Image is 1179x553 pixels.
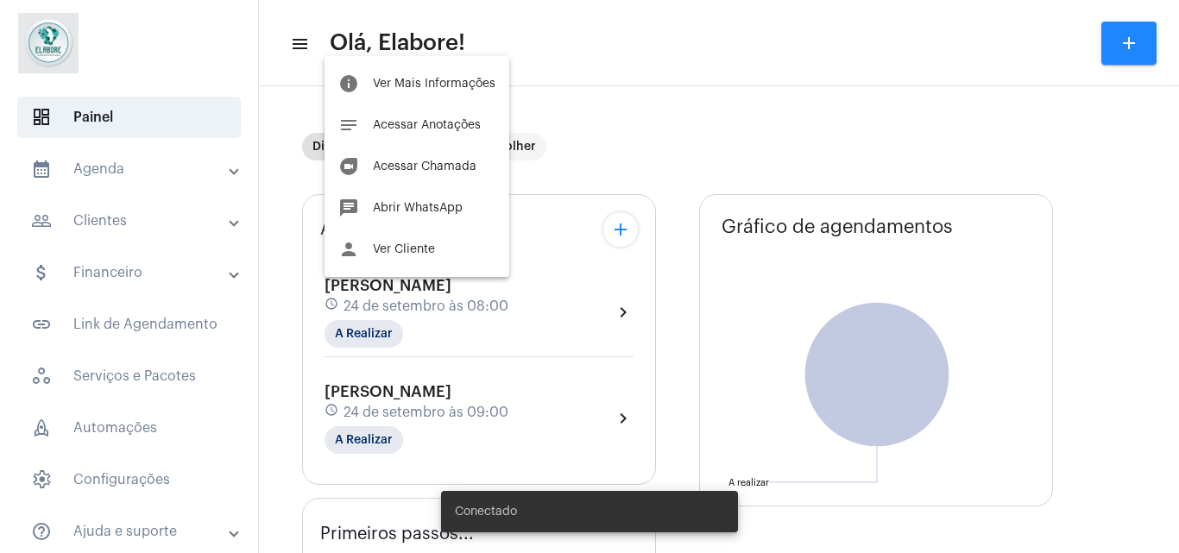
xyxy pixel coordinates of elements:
[373,202,463,214] span: Abrir WhatsApp
[338,73,359,94] mat-icon: info
[338,156,359,177] mat-icon: duo
[338,115,359,135] mat-icon: notes
[373,78,495,90] span: Ver Mais Informações
[373,160,476,173] span: Acessar Chamada
[373,243,435,255] span: Ver Cliente
[338,198,359,218] mat-icon: chat
[373,119,481,131] span: Acessar Anotações
[338,239,359,260] mat-icon: person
